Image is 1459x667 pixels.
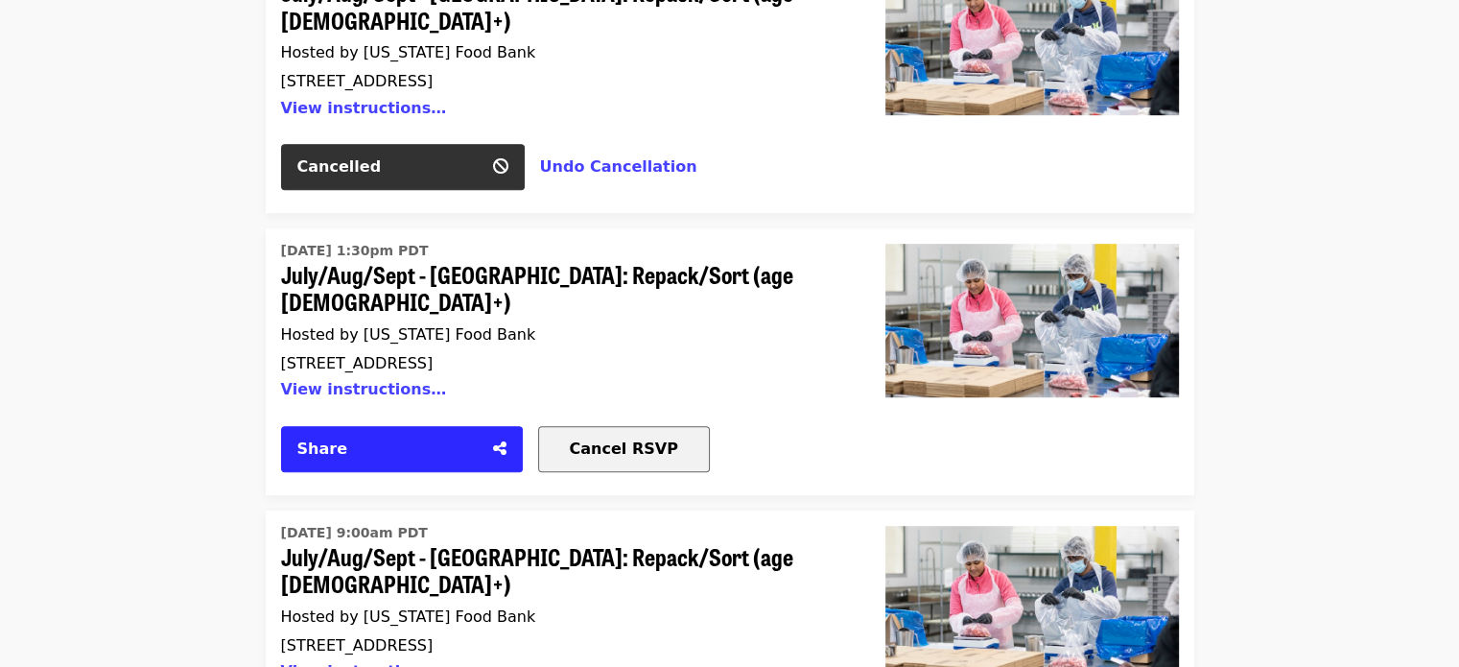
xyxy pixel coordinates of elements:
button: View instructions… [281,99,447,117]
button: View instructions… [281,380,447,398]
div: [STREET_ADDRESS] [281,72,839,90]
i: share-alt icon [493,440,506,458]
div: Share [297,438,482,461]
a: July/Aug/Sept - Beaverton: Repack/Sort (age 10+) [870,228,1194,495]
span: Cancelled [297,157,382,176]
button: Share [281,426,523,472]
button: Cancelled [281,144,525,190]
button: Cancel RSVP [538,426,710,472]
span: Hosted by [US_STATE] Food Bank [281,325,536,344]
button: Undo Cancellation [540,155,697,179]
div: [STREET_ADDRESS] [281,354,839,372]
span: Hosted by [US_STATE] Food Bank [281,607,536,626]
span: Cancel RSVP [570,440,678,458]
span: Hosted by [US_STATE] Food Bank [281,43,536,61]
time: [DATE] 1:30pm PDT [281,241,429,261]
span: July/Aug/Sept - [GEOGRAPHIC_DATA]: Repack/Sort (age [DEMOGRAPHIC_DATA]+) [281,261,839,317]
a: July/Aug/Sept - Beaverton: Repack/Sort (age 10+) [281,236,839,411]
img: July/Aug/Sept - Beaverton: Repack/Sort (age 10+) [885,244,1179,397]
i: ban icon [493,157,508,176]
div: [STREET_ADDRESS] [281,636,839,655]
time: [DATE] 9:00am PDT [281,523,428,543]
span: July/Aug/Sept - [GEOGRAPHIC_DATA]: Repack/Sort (age [DEMOGRAPHIC_DATA]+) [281,543,839,599]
